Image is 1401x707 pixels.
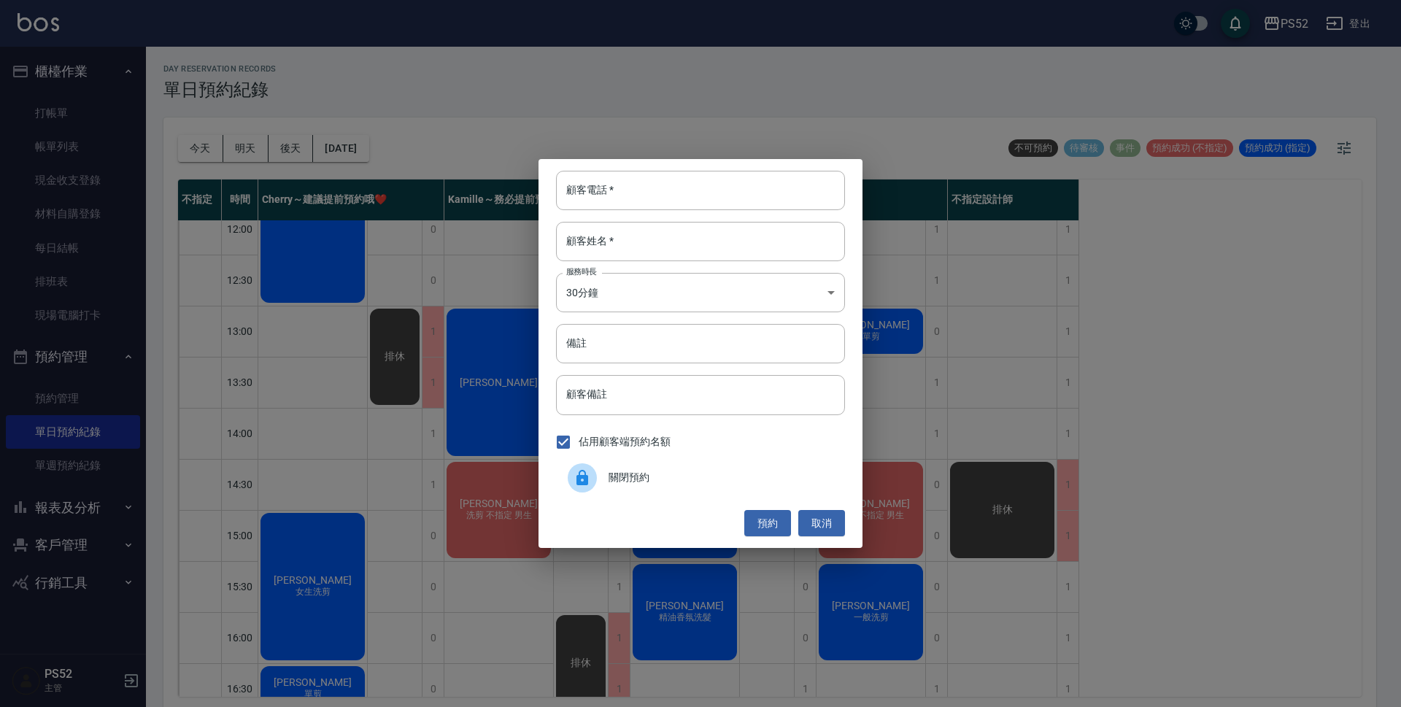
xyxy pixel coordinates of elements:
[798,510,845,537] button: 取消
[556,273,845,312] div: 30分鐘
[556,457,845,498] div: 關閉預約
[566,266,597,277] label: 服務時長
[579,434,671,449] span: 佔用顧客端預約名額
[744,510,791,537] button: 預約
[609,470,833,485] span: 關閉預約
